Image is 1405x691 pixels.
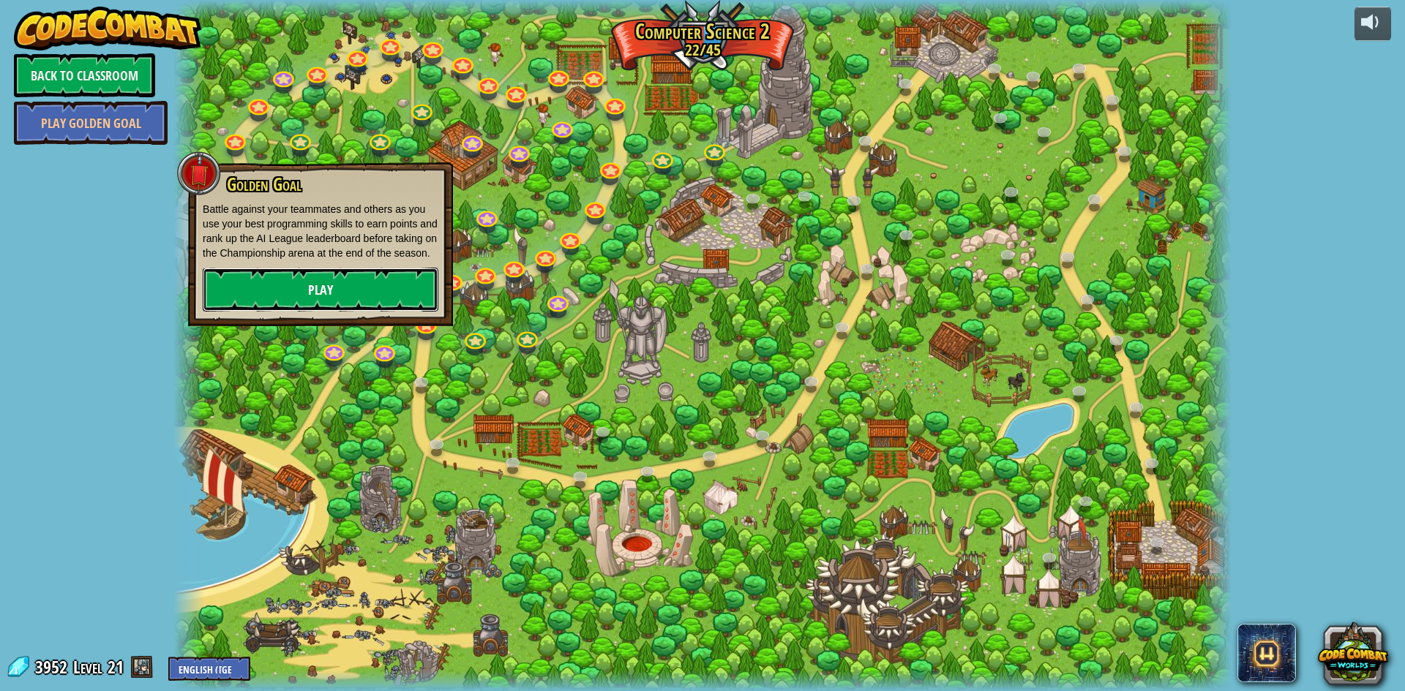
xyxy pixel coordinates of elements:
[225,175,438,195] h3: Golden Goal
[35,655,72,679] span: 3952
[14,7,201,50] img: CodeCombat - Learn how to code by playing a game
[14,101,168,145] a: Play Golden Goal
[14,53,155,97] a: Back to Classroom
[1355,7,1391,41] button: Adjust volume
[108,655,124,679] span: 21
[203,268,438,311] a: Play
[203,202,438,260] p: Battle against your teammates and others as you use your best programming skills to earn points a...
[73,655,102,679] span: Level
